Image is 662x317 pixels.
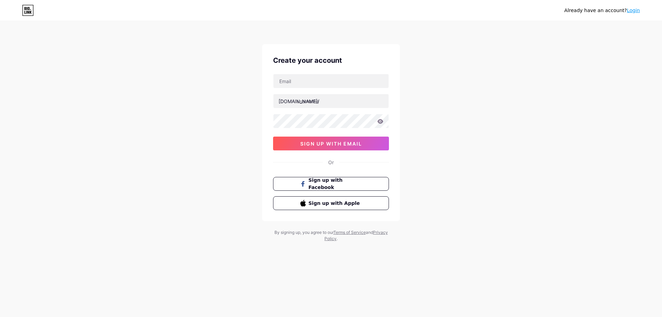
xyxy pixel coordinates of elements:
span: Sign up with Facebook [309,177,362,191]
input: username [273,94,389,108]
input: Email [273,74,389,88]
a: Terms of Service [333,230,366,235]
button: Sign up with Apple [273,196,389,210]
span: sign up with email [300,141,362,147]
div: Or [328,159,334,166]
button: sign up with email [273,137,389,150]
button: Sign up with Facebook [273,177,389,191]
div: [DOMAIN_NAME]/ [279,98,319,105]
span: Sign up with Apple [309,200,362,207]
div: Create your account [273,55,389,66]
div: Already have an account? [564,7,640,14]
div: By signing up, you agree to our and . [272,229,390,242]
a: Login [627,8,640,13]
